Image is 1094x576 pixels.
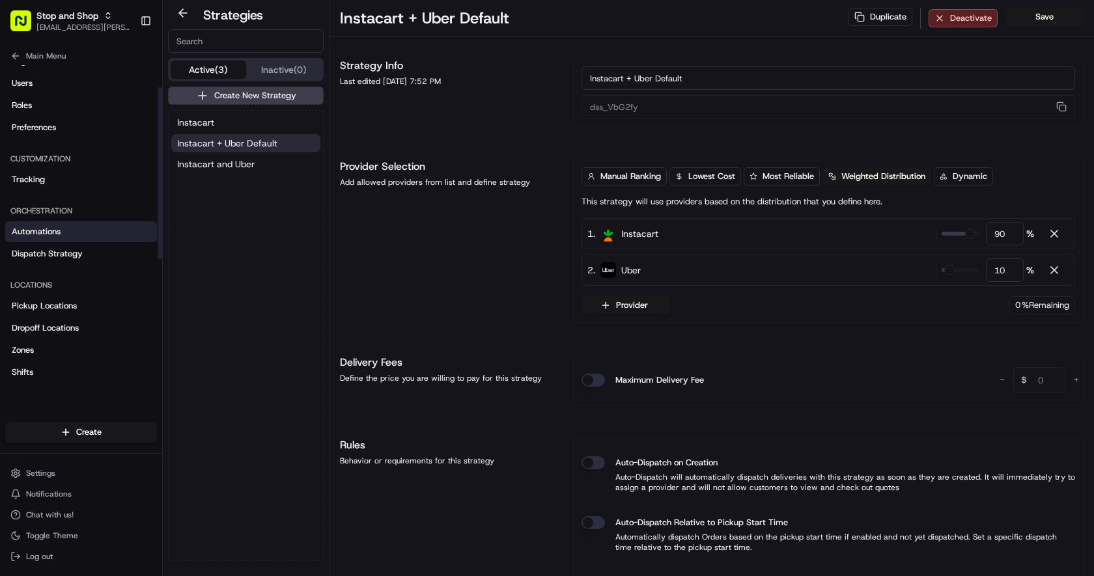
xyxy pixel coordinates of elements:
input: Search [168,29,324,53]
a: Automations [5,221,157,242]
span: Manual Ranking [600,171,661,182]
span: Roles [12,100,32,111]
span: Dispatch Strategy [12,248,83,260]
span: Notifications [26,489,72,499]
button: Settings [5,464,157,482]
span: Most Reliable [763,171,814,182]
span: Uber [621,264,641,277]
button: Log out [5,547,157,566]
span: % [1026,264,1034,277]
button: Stop and Shop[EMAIL_ADDRESS][PERSON_NAME][DOMAIN_NAME] [5,5,135,36]
span: Instacart [177,116,214,129]
a: Zones [5,340,157,361]
img: 1736555255976-a54dd68f-1ca7-489b-9aae-adbdc363a1c4 [13,124,36,148]
label: Auto-Dispatch on Creation [615,456,718,469]
div: Locations [5,275,157,295]
h2: Strategies [203,6,263,24]
h1: Delivery Fees [340,355,557,370]
label: Maximum Delivery Fee [615,374,704,387]
span: Dropoff Locations [12,322,79,334]
button: Inactive (0) [246,61,322,79]
span: Instacart + Uber Default [177,137,277,150]
img: profile_uber_ahold_partner.png [600,262,616,278]
button: [EMAIL_ADDRESS][PERSON_NAME][DOMAIN_NAME] [36,22,130,33]
span: % Remaining [1022,299,1069,311]
div: 0 [1009,296,1075,314]
a: Dropoff Locations [5,318,157,338]
span: Create [76,426,102,438]
span: Weighted Distribution [841,171,925,182]
button: Create New Strategy [168,87,324,105]
a: Tracking [5,169,157,190]
span: Knowledge Base [26,189,100,202]
span: Instacart [621,227,658,240]
p: This strategy will use providers based on the distribution that you define here. [582,196,882,208]
div: 💻 [110,190,120,200]
button: Main Menu [5,47,157,65]
span: Pylon [130,221,158,230]
span: Lowest Cost [688,171,735,182]
span: Chat with us! [26,510,74,520]
h1: Provider Selection [340,159,557,174]
button: Manual Ranking [582,167,667,185]
span: Main Menu [26,51,66,61]
a: Powered byPylon [92,220,158,230]
span: Automations [12,226,61,238]
span: Preferences [12,122,56,133]
span: Pickup Locations [12,300,77,312]
p: Automatically dispatch Orders based on the pickup start time if enabled and not yet dispatched. S... [582,532,1075,553]
div: We're available if you need us! [44,137,165,148]
button: Start new chat [221,128,237,144]
button: Notifications [5,485,157,503]
a: Preferences [5,117,157,138]
span: Tracking [12,174,45,185]
button: Dynamic [934,167,993,185]
p: Welcome 👋 [13,52,237,73]
button: Deactivate [929,9,998,27]
button: Instacart [171,113,320,131]
button: Save [1005,8,1084,26]
div: 📗 [13,190,23,200]
button: Toggle Theme [5,527,157,545]
div: Behavior or requirements for this strategy [340,456,557,466]
a: Roles [5,95,157,116]
div: 1 . [587,226,658,241]
h1: Strategy Info [340,58,557,74]
button: Weighted Distribution [822,167,931,185]
button: Chat with us! [5,506,157,524]
span: Settings [26,468,55,478]
span: API Documentation [123,189,209,202]
div: Last edited [DATE] 7:52 PM [340,76,557,87]
span: % [1026,227,1034,240]
a: Shifts [5,362,157,383]
h1: Instacart + Uber Default [340,8,509,29]
span: Instacart and Uber [177,158,255,171]
a: Pickup Locations [5,295,157,316]
span: Users [12,77,33,89]
div: Define the price you are willing to pay for this strategy [340,373,557,383]
button: Most Reliable [744,167,820,185]
a: 💻API Documentation [105,184,214,207]
a: Dispatch Strategy [5,243,157,264]
button: Provider [582,296,669,314]
span: Dynamic [953,171,987,182]
span: $ [1016,369,1031,395]
button: Active (3) [171,61,246,79]
span: Zones [12,344,34,356]
button: Instacart and Uber [171,155,320,173]
button: Instacart + Uber Default [171,134,320,152]
a: Users [5,73,157,94]
label: Auto-Dispatch Relative to Pickup Start Time [615,516,788,529]
img: profile_instacart_ahold_partner.png [600,226,616,241]
div: Customization [5,148,157,169]
button: Stop and Shop [36,9,98,22]
img: Nash [13,13,39,39]
span: Shifts [12,366,33,378]
button: Create [5,422,157,443]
